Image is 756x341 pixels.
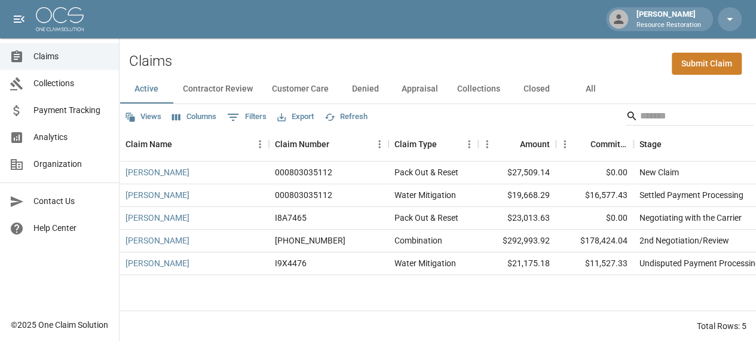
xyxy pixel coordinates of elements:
a: [PERSON_NAME] [126,257,189,269]
div: Amount [520,127,550,161]
button: Menu [371,135,388,153]
div: Claim Type [388,127,478,161]
div: 000803035112 [275,189,332,201]
button: Select columns [169,108,219,126]
p: Resource Restoration [636,20,701,31]
div: Total Rows: 5 [697,320,746,332]
div: $178,424.04 [556,230,633,252]
button: Collections [448,75,510,103]
div: © 2025 One Claim Solution [11,319,108,331]
button: Closed [510,75,564,103]
span: Payment Tracking [33,104,109,117]
div: $27,509.14 [478,162,556,184]
div: Claim Name [120,127,269,161]
div: Pack Out & Reset [394,166,458,178]
span: Organization [33,158,109,170]
button: Sort [437,136,454,153]
button: Export [274,108,317,126]
h2: Claims [129,53,172,70]
div: Search [626,106,754,128]
div: New Claim [639,166,679,178]
div: Claim Number [275,127,329,161]
img: ocs-logo-white-transparent.png [36,7,84,31]
div: 2nd Negotiation/Review [639,235,729,246]
button: Sort [503,136,520,153]
div: Claim Number [269,127,388,161]
button: Customer Care [262,75,338,103]
div: $0.00 [556,207,633,230]
button: Menu [460,135,478,153]
button: Views [122,108,164,126]
a: Submit Claim [672,53,742,75]
div: 01-008-530943 [275,235,345,246]
button: Show filters [224,108,270,127]
button: Denied [338,75,392,103]
div: Water Mitigation [394,189,456,201]
button: Menu [556,135,574,153]
div: 000803035112 [275,166,332,178]
div: $16,577.43 [556,184,633,207]
span: Analytics [33,131,109,144]
button: Active [120,75,173,103]
div: Combination [394,235,442,246]
div: $11,527.33 [556,252,633,275]
div: Claim Type [394,127,437,161]
div: Amount [478,127,556,161]
div: Committed Amount [590,127,628,161]
a: [PERSON_NAME] [126,212,189,224]
button: Menu [478,135,496,153]
div: Settled Payment Processing [639,189,743,201]
button: Appraisal [392,75,448,103]
div: $19,668.29 [478,184,556,207]
button: Menu [251,135,269,153]
button: open drawer [7,7,31,31]
button: Contractor Review [173,75,262,103]
div: Claim Name [126,127,172,161]
div: dynamic tabs [120,75,756,103]
span: Help Center [33,222,109,235]
button: Sort [574,136,590,153]
span: Claims [33,50,109,63]
div: Committed Amount [556,127,633,161]
button: Refresh [322,108,371,126]
div: $21,175.18 [478,252,556,275]
a: [PERSON_NAME] [126,235,189,246]
div: [PERSON_NAME] [632,8,706,30]
div: Stage [639,127,662,161]
div: I8A7465 [275,212,307,224]
a: [PERSON_NAME] [126,166,189,178]
div: $0.00 [556,162,633,184]
div: $292,993.92 [478,230,556,252]
div: I9X4476 [275,257,307,269]
button: Sort [662,136,678,153]
div: Pack Out & Reset [394,212,458,224]
div: Negotiating with the Carrier [639,212,742,224]
button: Sort [172,136,189,153]
button: Sort [329,136,346,153]
span: Collections [33,77,109,90]
button: All [564,75,617,103]
span: Contact Us [33,195,109,208]
a: [PERSON_NAME] [126,189,189,201]
div: Water Mitigation [394,257,456,269]
div: $23,013.63 [478,207,556,230]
